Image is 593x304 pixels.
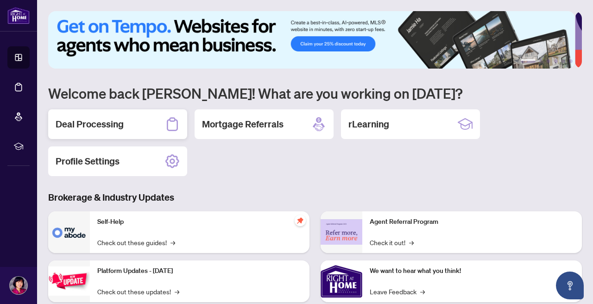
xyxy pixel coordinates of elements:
[370,237,414,247] a: Check it out!→
[48,84,582,102] h1: Welcome back [PERSON_NAME]! What are you working on [DATE]?
[420,286,425,297] span: →
[569,59,573,63] button: 6
[370,266,574,276] p: We want to hear what you think!
[521,59,536,63] button: 1
[561,59,565,63] button: 5
[554,59,558,63] button: 4
[97,266,302,276] p: Platform Updates - [DATE]
[321,260,362,302] img: We want to hear what you think!
[56,155,120,168] h2: Profile Settings
[321,219,362,245] img: Agent Referral Program
[97,217,302,227] p: Self-Help
[48,11,575,69] img: Slide 0
[170,237,175,247] span: →
[295,215,306,226] span: pushpin
[556,272,584,299] button: Open asap
[409,237,414,247] span: →
[370,217,574,227] p: Agent Referral Program
[48,211,90,253] img: Self-Help
[175,286,179,297] span: →
[7,7,30,24] img: logo
[547,59,550,63] button: 3
[539,59,543,63] button: 2
[348,118,389,131] h2: rLearning
[48,266,90,296] img: Platform Updates - July 21, 2025
[56,118,124,131] h2: Deal Processing
[48,191,582,204] h3: Brokerage & Industry Updates
[202,118,284,131] h2: Mortgage Referrals
[10,277,27,294] img: Profile Icon
[97,237,175,247] a: Check out these guides!→
[370,286,425,297] a: Leave Feedback→
[97,286,179,297] a: Check out these updates!→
